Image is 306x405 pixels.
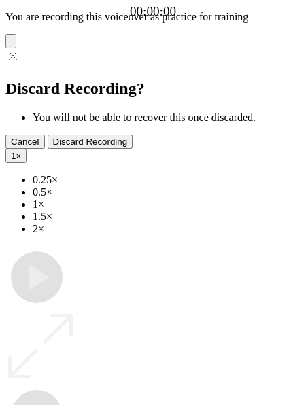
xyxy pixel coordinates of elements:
a: 00:00:00 [130,4,176,19]
button: 1× [5,149,27,163]
li: 1.5× [33,211,301,223]
li: 0.25× [33,174,301,186]
li: You will not be able to recover this once discarded. [33,111,301,124]
span: 1 [11,151,16,161]
li: 2× [33,223,301,235]
button: Discard Recording [48,135,133,149]
button: Cancel [5,135,45,149]
p: You are recording this voiceover as practice for training [5,11,301,23]
li: 1× [33,198,301,211]
li: 0.5× [33,186,301,198]
h2: Discard Recording? [5,80,301,98]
